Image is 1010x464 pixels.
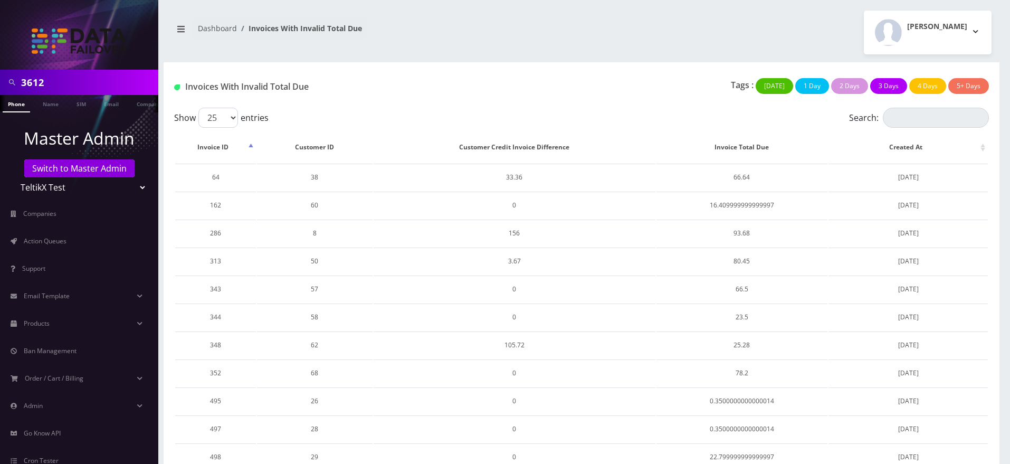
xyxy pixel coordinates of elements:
td: 0 [374,387,655,414]
td: 0 [374,276,655,302]
td: 68 [257,359,373,386]
td: 0.3500000000000014 [656,387,827,414]
td: 162 [175,192,256,219]
td: 0 [374,192,655,219]
td: 348 [175,332,256,358]
td: [DATE] [828,415,988,442]
td: 26 [257,387,373,414]
th: Invoice Total Due [656,132,827,163]
td: 8 [257,220,373,247]
button: 2 Days [831,78,868,94]
a: SIM [71,95,91,111]
td: 78.2 [656,359,827,386]
td: [DATE] [828,359,988,386]
td: 313 [175,248,256,274]
td: 64 [175,164,256,191]
th: Customer ID [257,132,373,163]
select: Showentries [198,108,238,128]
button: 4 Days [909,78,946,94]
span: Ban Management [24,346,77,355]
span: Admin [24,401,43,410]
span: Go Know API [24,429,61,438]
button: 3 Days [870,78,907,94]
td: 80.45 [656,248,827,274]
td: [DATE] [828,332,988,358]
th: Created At: activate to sort column ascending [828,132,988,163]
td: 62 [257,332,373,358]
nav: breadcrumb [171,17,574,48]
td: 0 [374,415,655,442]
td: [DATE] [828,220,988,247]
td: 105.72 [374,332,655,358]
span: Products [24,319,50,328]
td: 58 [257,304,373,330]
td: 16.409999999999997 [656,192,827,219]
td: 25.28 [656,332,827,358]
td: [DATE] [828,276,988,302]
td: 3.67 [374,248,655,274]
td: 33.36 [374,164,655,191]
img: TeltikX Test [32,29,127,54]
label: Search: [849,108,989,128]
span: Action Queues [24,236,66,245]
td: [DATE] [828,387,988,414]
td: 497 [175,415,256,442]
th: Invoice ID: activate to sort column descending [175,132,256,163]
td: 0 [374,304,655,330]
td: 60 [257,192,373,219]
button: 5+ Days [948,78,989,94]
td: 344 [175,304,256,330]
td: 343 [175,276,256,302]
button: [DATE] [756,78,793,94]
span: Order / Cart / Billing [25,374,83,383]
a: Name [37,95,64,111]
td: 66.5 [656,276,827,302]
span: Support [22,264,45,273]
td: 0 [374,359,655,386]
h2: [PERSON_NAME] [907,22,967,31]
li: Invoices With Invalid Total Due [237,23,362,34]
input: Search: [883,108,989,128]
td: 286 [175,220,256,247]
p: Tags : [731,79,754,91]
td: 0.3500000000000014 [656,415,827,442]
td: 156 [374,220,655,247]
td: [DATE] [828,304,988,330]
td: 66.64 [656,164,827,191]
td: 23.5 [656,304,827,330]
td: 57 [257,276,373,302]
h1: Invoices With Invalid Total Due [174,82,435,92]
td: 352 [175,359,256,386]
button: [PERSON_NAME] [864,11,992,54]
td: 38 [257,164,373,191]
a: Company [131,95,167,111]
img: Customer With Invalid Primary Payment Account [174,84,180,90]
a: Switch to Master Admin [24,159,135,177]
td: 50 [257,248,373,274]
td: [DATE] [828,164,988,191]
th: Customer Credit Invoice Difference [374,132,655,163]
a: Email [99,95,124,111]
td: 495 [175,387,256,414]
a: Dashboard [198,23,237,33]
td: 28 [257,415,373,442]
a: Phone [3,95,30,112]
span: Companies [23,209,56,218]
label: Show entries [174,108,269,128]
input: Search in Company [21,72,156,92]
button: 1 Day [795,78,829,94]
td: [DATE] [828,248,988,274]
td: 93.68 [656,220,827,247]
td: [DATE] [828,192,988,219]
span: Email Template [24,291,70,300]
